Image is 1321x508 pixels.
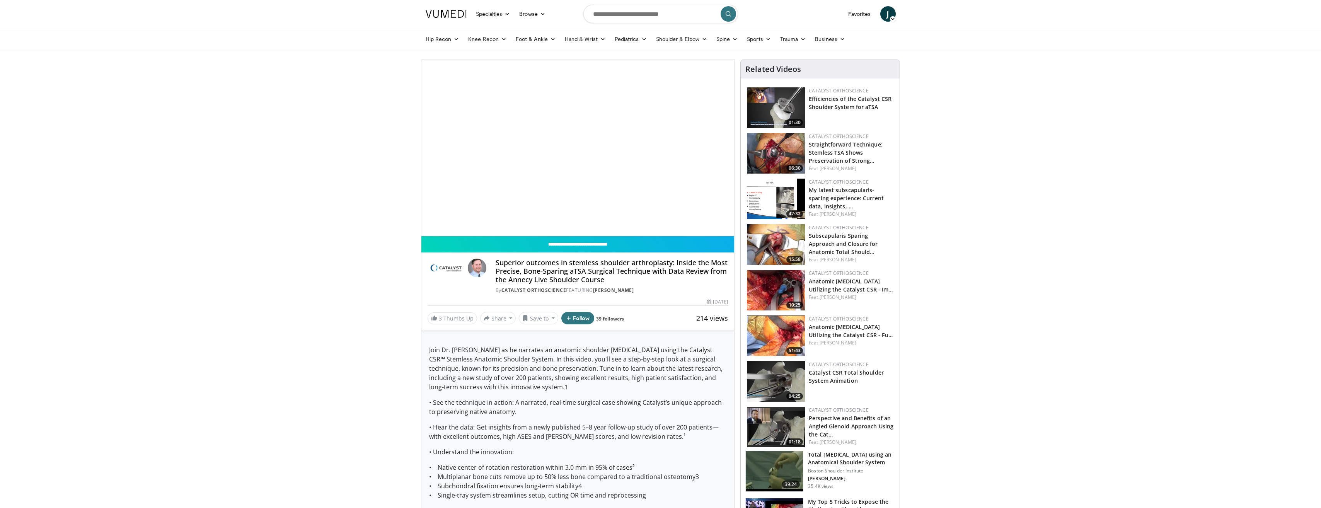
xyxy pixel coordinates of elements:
a: 10:25 [747,270,805,310]
video-js: Video Player [421,60,735,236]
a: 47:32 [747,179,805,219]
img: 80373a9b-554e-45fa-8df5-19b638f02d60.png.150x105_q85_crop-smart_upscale.png [747,179,805,219]
img: e8d20c11-398b-4d5c-9ad4-8dd20a112a6a.150x105_q85_crop-smart_upscale.jpg [747,407,805,447]
img: 38824_0000_3.png.150x105_q85_crop-smart_upscale.jpg [746,451,803,491]
a: Catalyst OrthoScience [809,224,869,231]
img: 8aa19c27-61da-4dd4-8906-dc8762cfa665.150x105_q85_crop-smart_upscale.jpg [747,315,805,356]
a: [PERSON_NAME] [820,165,856,172]
h4: Superior outcomes in stemless shoulder arthroplasty: Inside the Most Precise, Bone-Sparing aTSA S... [496,259,728,284]
input: Search topics, interventions [583,5,738,23]
span: 39:24 [782,481,800,488]
a: 3 Thumbs Up [428,312,477,324]
span: 01:18 [786,438,803,445]
a: My latest subscapularis-sparing experience: Current data, insights, … [809,186,884,210]
a: Catalyst OrthoScience [809,361,869,368]
a: Catalyst CSR Total Shoulder System Animation [809,369,884,384]
a: Catalyst OrthoScience [809,407,869,413]
a: 04:25 [747,361,805,402]
a: 15:58 [747,224,805,265]
img: Avatar [468,259,486,277]
a: Perspective and Benefits of an Angled Glenoid Approach Using the Cat… [809,414,893,438]
a: Straightforward Technique: Stemless TSA Shows Preservation of Strong… [809,141,883,164]
a: [PERSON_NAME] [593,287,634,293]
div: Feat. [809,439,893,446]
img: Catalyst OrthoScience [428,259,465,277]
a: Knee Recon [464,31,511,47]
img: a6897a94-76e9-429c-b298-2e4d9267d36a.150x105_q85_crop-smart_upscale.jpg [747,361,805,402]
img: VuMedi Logo [426,10,467,18]
p: 35.4K views [808,483,834,489]
a: Subscapularis Sparing Approach and Closure for Anatomic Total Should… [809,232,878,256]
p: • See the technique in action: A narrated, real-time surgical case showing Catalyst’s unique appr... [429,398,727,416]
p: • Native center of rotation restoration within 3.0 mm in 95% of cases² • Multiplanar bone cuts re... [429,463,727,500]
a: Catalyst OrthoScience [809,270,869,276]
a: Catalyst OrthoScience [809,87,869,94]
span: 47:32 [786,210,803,217]
a: Catalyst OrthoScience [809,179,869,185]
span: 06:30 [786,165,803,172]
a: Sports [742,31,776,47]
button: Save to [519,312,558,324]
span: 214 views [696,314,728,323]
span: 51:43 [786,347,803,354]
h3: Total [MEDICAL_DATA] using an Anatomical Shoulder System [808,451,895,466]
a: Catalyst OrthoScience [501,287,566,293]
img: fb133cba-ae71-4125-a373-0117bb5c96eb.150x105_q85_crop-smart_upscale.jpg [747,87,805,128]
span: 3 [439,315,442,322]
a: Efficiencies of the Catalyst CSR Shoulder System for aTSA [809,95,891,111]
a: [PERSON_NAME] [820,294,856,300]
div: Feat. [809,294,893,301]
a: 39:24 Total [MEDICAL_DATA] using an Anatomical Shoulder System Boston Shoulder Institute [PERSON_... [745,451,895,492]
a: [PERSON_NAME] [820,439,856,445]
img: 9da787ca-2dfb-43c1-a0a8-351c907486d2.png.150x105_q85_crop-smart_upscale.png [747,133,805,174]
a: Trauma [776,31,811,47]
a: [PERSON_NAME] [820,211,856,217]
a: Hand & Wrist [560,31,610,47]
p: Join Dr. [PERSON_NAME] as he narrates an anatomic shoulder [MEDICAL_DATA] using the Catalyst CSR™... [429,345,727,392]
a: Shoulder & Elbow [651,31,712,47]
span: 01:30 [786,119,803,126]
p: Boston Shoulder Institute [808,468,895,474]
a: Pediatrics [610,31,651,47]
div: Feat. [809,256,893,263]
div: Feat. [809,339,893,346]
span: 15:58 [786,256,803,263]
a: Spine [712,31,742,47]
a: 51:43 [747,315,805,356]
p: • Understand the innovation: [429,447,727,457]
div: Feat. [809,211,893,218]
a: J [880,6,896,22]
p: [PERSON_NAME] [808,476,895,482]
a: Foot & Ankle [511,31,560,47]
h4: Related Videos [745,65,801,74]
a: Hip Recon [421,31,464,47]
a: Favorites [844,6,876,22]
p: • Hear the data: Get insights from a newly published 5–8 year follow-up study of over 200 patient... [429,423,727,441]
span: 10:25 [786,302,803,309]
div: By FEATURING [496,287,728,294]
a: Browse [515,6,550,22]
a: Catalyst OrthoScience [809,133,869,140]
a: 06:30 [747,133,805,174]
a: [PERSON_NAME] [820,256,856,263]
button: Follow [561,312,595,324]
div: [DATE] [707,298,728,305]
img: a86a4350-9e36-4b87-ae7e-92b128bbfe68.150x105_q85_crop-smart_upscale.jpg [747,224,805,265]
a: 01:30 [747,87,805,128]
span: 04:25 [786,393,803,400]
a: 01:18 [747,407,805,447]
a: Business [810,31,850,47]
a: Anatomic [MEDICAL_DATA] Utilizing the Catalyst CSR - Im… [809,278,893,293]
button: Share [480,312,516,324]
img: aa7eca85-88b8-4ced-9dae-f514ea8abfb1.150x105_q85_crop-smart_upscale.jpg [747,270,805,310]
a: Specialties [471,6,515,22]
a: Catalyst OrthoScience [809,315,869,322]
a: [PERSON_NAME] [820,339,856,346]
a: 39 followers [596,315,624,322]
a: Anatomic [MEDICAL_DATA] Utilizing the Catalyst CSR - Fu… [809,323,893,339]
div: Feat. [809,165,893,172]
